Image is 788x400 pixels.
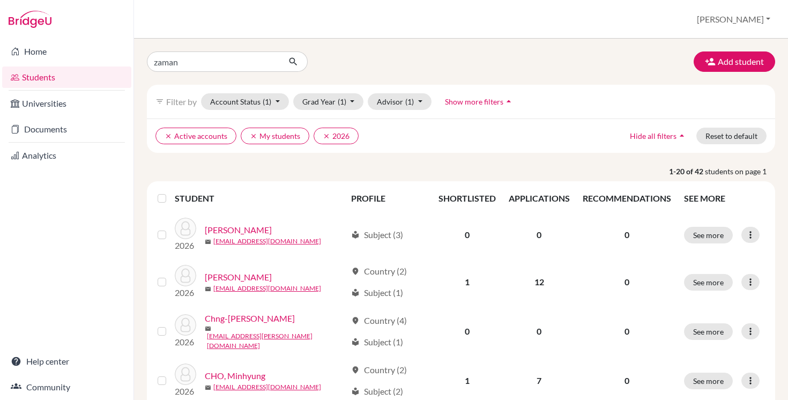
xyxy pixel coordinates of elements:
a: CHO, Minhyung [205,369,265,382]
div: Subject (3) [351,228,403,241]
th: APPLICATIONS [502,186,576,211]
button: See more [684,274,733,291]
i: arrow_drop_up [677,130,687,141]
div: Country (2) [351,364,407,376]
img: CHO, Minhyung [175,364,196,385]
a: Students [2,66,131,88]
span: Show more filters [445,97,503,106]
a: Documents [2,118,131,140]
button: Reset to default [696,128,767,144]
span: location_on [351,316,360,325]
img: Arush, Kumar [175,218,196,239]
span: mail [205,384,211,391]
button: See more [684,373,733,389]
a: Community [2,376,131,398]
button: Show more filtersarrow_drop_up [436,93,523,110]
a: Chng-[PERSON_NAME] [205,312,295,325]
i: clear [165,132,172,140]
span: (1) [405,97,414,106]
span: mail [205,325,211,332]
button: Advisor(1) [368,93,432,110]
td: 0 [502,211,576,258]
th: PROFILE [345,186,432,211]
span: local_library [351,288,360,297]
a: Help center [2,351,131,372]
a: Universities [2,93,131,114]
a: [EMAIL_ADDRESS][DOMAIN_NAME] [213,382,321,392]
span: local_library [351,387,360,396]
div: Subject (2) [351,385,403,398]
button: clearActive accounts [155,128,236,144]
i: arrow_drop_up [503,96,514,107]
span: mail [205,286,211,292]
img: Bridge-U [9,11,51,28]
p: 0 [583,325,671,338]
th: SEE MORE [678,186,771,211]
button: clearMy students [241,128,309,144]
p: 0 [583,228,671,241]
p: 2026 [175,239,196,252]
strong: 1-20 of 42 [669,166,705,177]
button: See more [684,323,733,340]
span: students on page 1 [705,166,775,177]
i: clear [250,132,257,140]
span: (1) [338,97,346,106]
th: SHORTLISTED [432,186,502,211]
button: See more [684,227,733,243]
td: 1 [432,258,502,306]
span: local_library [351,231,360,239]
button: [PERSON_NAME] [692,9,775,29]
span: mail [205,239,211,245]
span: local_library [351,338,360,346]
button: Hide all filtersarrow_drop_up [621,128,696,144]
input: Find student by name... [147,51,280,72]
td: 0 [432,211,502,258]
span: location_on [351,267,360,276]
div: Subject (1) [351,286,403,299]
a: Home [2,41,131,62]
a: [EMAIL_ADDRESS][DOMAIN_NAME] [213,284,321,293]
img: Chng-Luchau, Grant [175,314,196,336]
td: 0 [502,306,576,357]
a: [EMAIL_ADDRESS][DOMAIN_NAME] [213,236,321,246]
span: location_on [351,366,360,374]
div: Country (2) [351,265,407,278]
button: clear2026 [314,128,359,144]
button: Add student [694,51,775,72]
a: [PERSON_NAME] [205,271,272,284]
span: (1) [263,97,271,106]
div: Country (4) [351,314,407,327]
span: Filter by [166,97,197,107]
a: [EMAIL_ADDRESS][PERSON_NAME][DOMAIN_NAME] [207,331,346,351]
span: Hide all filters [630,131,677,140]
a: Analytics [2,145,131,166]
i: clear [323,132,330,140]
i: filter_list [155,97,164,106]
p: 0 [583,276,671,288]
p: 2026 [175,336,196,349]
button: Account Status(1) [201,93,289,110]
img: Chen, Siyu [175,265,196,286]
button: Grad Year(1) [293,93,364,110]
p: 0 [583,374,671,387]
th: STUDENT [175,186,345,211]
a: [PERSON_NAME] [205,224,272,236]
div: Subject (1) [351,336,403,349]
td: 0 [432,306,502,357]
th: RECOMMENDATIONS [576,186,678,211]
p: 2026 [175,385,196,398]
p: 2026 [175,286,196,299]
td: 12 [502,258,576,306]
